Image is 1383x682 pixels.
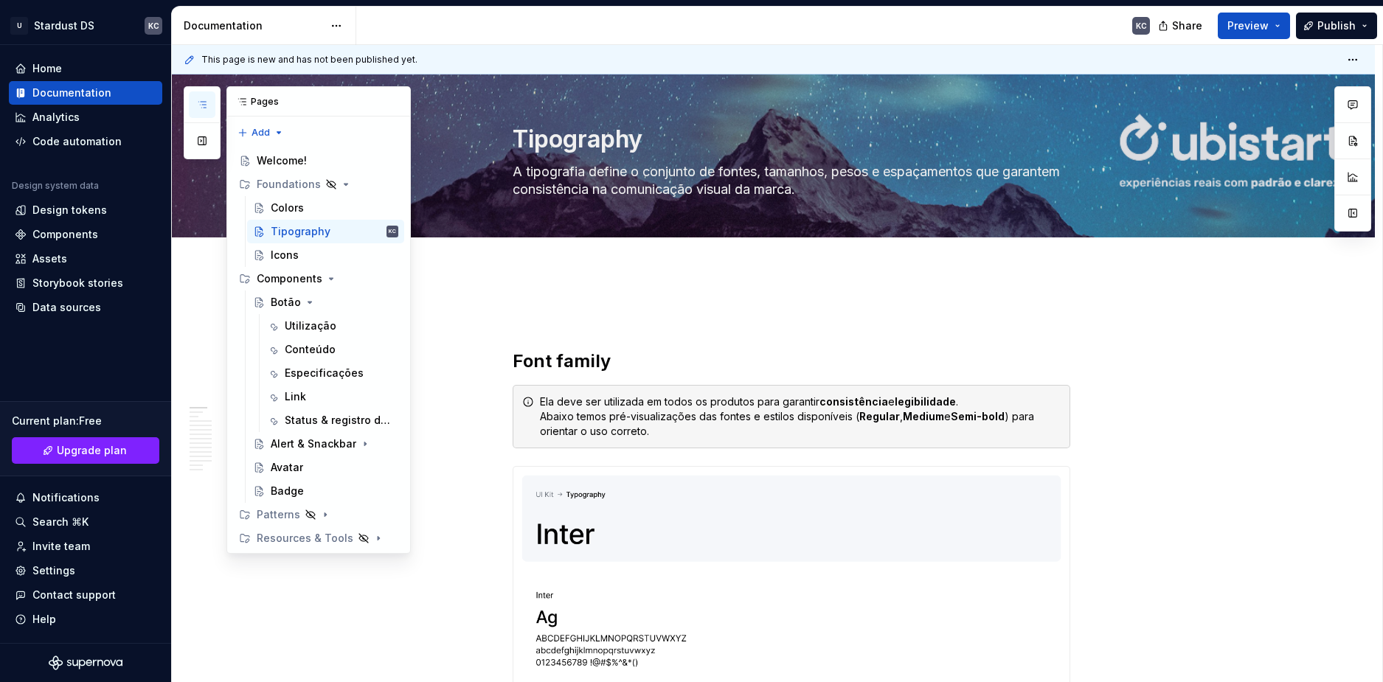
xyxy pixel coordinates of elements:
[9,296,162,319] a: Data sources
[257,507,300,522] div: Patterns
[261,314,404,338] a: Utilização
[257,153,307,168] div: Welcome!
[34,18,94,33] div: Stardust DS
[233,173,404,196] div: Foundations
[247,479,404,503] a: Badge
[201,54,417,66] span: This page is new and has not been published yet.
[271,248,299,262] div: Icons
[540,394,1061,439] div: Ela deve ser utilizada em todos os produtos para garantir e . Abaixo temos pré-visualizações das ...
[510,122,1067,157] textarea: Tipography
[261,338,404,361] a: Conteúdo
[57,443,127,458] span: Upgrade plan
[9,105,162,129] a: Analytics
[271,460,303,475] div: Avatar
[32,612,56,627] div: Help
[903,410,944,422] strong: Medium
[32,539,90,554] div: Invite team
[12,414,159,428] div: Current plan : Free
[32,276,123,290] div: Storybook stories
[895,395,956,408] strong: legibilidade
[257,271,322,286] div: Components
[247,456,404,479] a: Avatar
[233,503,404,526] div: Patterns
[9,486,162,509] button: Notifications
[32,251,67,266] div: Assets
[9,130,162,153] a: Code automation
[247,196,404,220] a: Colors
[285,319,336,333] div: Utilização
[271,224,330,239] div: Tipography
[271,201,304,215] div: Colors
[9,223,162,246] a: Components
[285,366,364,380] div: Especificações
[233,526,404,550] div: Resources & Tools
[32,110,80,125] div: Analytics
[32,227,98,242] div: Components
[3,10,168,41] button: UStardust DSKC
[184,18,323,33] div: Documentation
[148,20,159,32] div: KC
[233,149,404,173] a: Welcome!
[819,395,888,408] strong: consistência
[9,535,162,558] a: Invite team
[9,271,162,295] a: Storybook stories
[1218,13,1290,39] button: Preview
[252,127,270,139] span: Add
[12,437,159,464] a: Upgrade plan
[233,267,404,290] div: Components
[32,588,116,602] div: Contact support
[1151,13,1212,39] button: Share
[271,436,356,451] div: Alert & Snackbar
[32,203,107,218] div: Design tokens
[32,563,75,578] div: Settings
[859,410,900,422] strong: Regular
[257,531,353,546] div: Resources & Tools
[951,410,1005,422] strong: Semi-bold
[389,224,396,239] div: KC
[9,247,162,271] a: Assets
[9,583,162,607] button: Contact support
[513,349,1070,373] h2: Font family
[1136,20,1147,32] div: KC
[32,134,122,149] div: Code automation
[9,608,162,631] button: Help
[9,198,162,222] a: Design tokens
[9,57,162,80] a: Home
[12,180,99,192] div: Design system data
[247,290,404,314] a: Botão
[32,490,100,505] div: Notifications
[247,243,404,267] a: Icons
[233,122,288,143] button: Add
[32,300,101,315] div: Data sources
[285,389,306,404] div: Link
[1227,18,1269,33] span: Preview
[271,484,304,498] div: Badge
[49,655,122,670] svg: Supernova Logo
[32,515,89,529] div: Search ⌘K
[271,295,301,310] div: Botão
[10,17,28,35] div: U
[1317,18,1356,33] span: Publish
[1172,18,1202,33] span: Share
[1296,13,1377,39] button: Publish
[257,177,321,192] div: Foundations
[9,559,162,582] a: Settings
[9,81,162,105] a: Documentation
[261,361,404,385] a: Especificações
[9,510,162,534] button: Search ⌘K
[32,61,62,76] div: Home
[233,149,404,550] div: Page tree
[227,87,410,116] div: Pages
[247,432,404,456] a: Alert & Snackbar
[32,86,111,100] div: Documentation
[510,160,1067,201] textarea: A tipografia define o conjunto de fontes, tamanhos, pesos e espaçamentos que garantem consistênci...
[261,385,404,408] a: Link
[247,220,404,243] a: TipographyKC
[261,408,404,432] a: Status & registro de alterações
[285,342,336,357] div: Conteúdo
[285,413,395,428] div: Status & registro de alterações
